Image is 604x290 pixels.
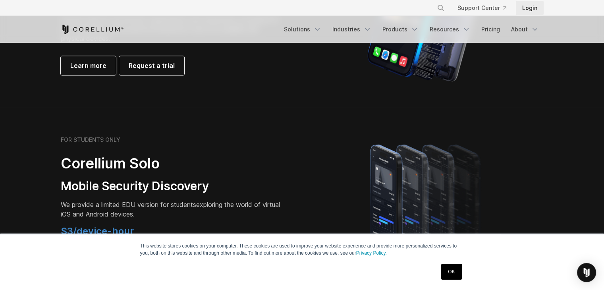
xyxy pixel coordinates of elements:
[61,136,120,143] h6: FOR STUDENTS ONLY
[279,22,326,37] a: Solutions
[425,22,475,37] a: Resources
[378,22,423,37] a: Products
[516,1,544,15] a: Login
[279,22,544,37] div: Navigation Menu
[140,242,464,257] p: This website stores cookies on your computer. These cookies are used to improve your website expe...
[61,25,124,34] a: Corellium Home
[434,1,448,15] button: Search
[61,56,116,75] a: Learn more
[61,201,196,209] span: We provide a limited EDU version for students
[119,56,184,75] a: Request a trial
[129,61,175,70] span: Request a trial
[427,1,544,15] div: Navigation Menu
[70,61,106,70] span: Learn more
[577,263,596,282] div: Open Intercom Messenger
[356,250,387,256] a: Privacy Policy.
[506,22,544,37] a: About
[328,22,376,37] a: Industries
[61,179,283,194] h3: Mobile Security Discovery
[61,155,283,172] h2: Corellium Solo
[61,200,283,219] p: exploring the world of virtual iOS and Android devices.
[354,133,499,272] img: A lineup of four iPhone models becoming more gradient and blurred
[451,1,513,15] a: Support Center
[61,225,134,237] span: $3/device-hour
[477,22,505,37] a: Pricing
[441,264,461,280] a: OK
